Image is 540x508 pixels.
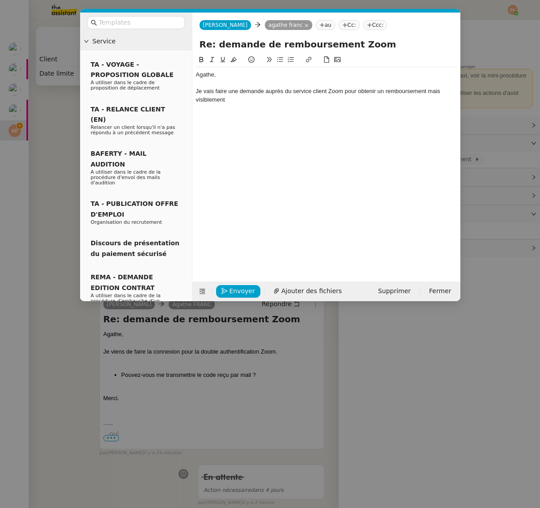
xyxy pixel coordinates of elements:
span: REMA - DEMANDE EDITION CONTRAT [91,273,155,291]
div: Service [80,33,192,50]
input: Subject [200,38,453,51]
span: TA - VOYAGE - PROPOSITION GLOBALE [91,61,174,78]
div: Agathe, [196,71,457,79]
span: Ajouter des fichiers [281,286,342,296]
button: Supprimer [373,285,416,298]
nz-tag: Cc: [339,20,360,30]
span: Relancer un client lorsqu'il n'a pas répondu à un précédent message [91,124,175,136]
span: Discours de présentation du paiement sécurisé [91,239,180,257]
input: Templates [99,17,179,28]
button: Ajouter des fichiers [268,285,347,298]
span: Service [93,36,188,47]
span: A utiliser dans le cadre de proposition de déplacement [91,80,160,91]
nz-tag: Ccc: [363,20,387,30]
div: Je vais faire une demande auprès du service client Zoom pour obtenir un remboursement mais visibl... [196,87,457,104]
span: Fermer [429,286,451,296]
span: Envoyer [230,286,255,296]
nz-tag: au [316,20,335,30]
button: Envoyer [216,285,260,298]
nz-tag: agathe franc [265,20,312,30]
span: Supprimer [378,286,411,296]
span: A utiliser dans le cadre de la procédure d'envoi des mails d'audition [91,169,161,186]
button: Fermer [424,285,456,298]
span: TA - PUBLICATION OFFRE D'EMPLOI [91,200,179,218]
span: Organisation du recrutement [91,219,162,225]
span: TA - RELANCE CLIENT (EN) [91,106,166,123]
span: [PERSON_NAME] [203,22,248,28]
span: BAFERTY - MAIL AUDITION [91,150,147,167]
span: A utiliser dans le cadre de la procédure d'embauche d'un nouveau salarié [91,293,161,309]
